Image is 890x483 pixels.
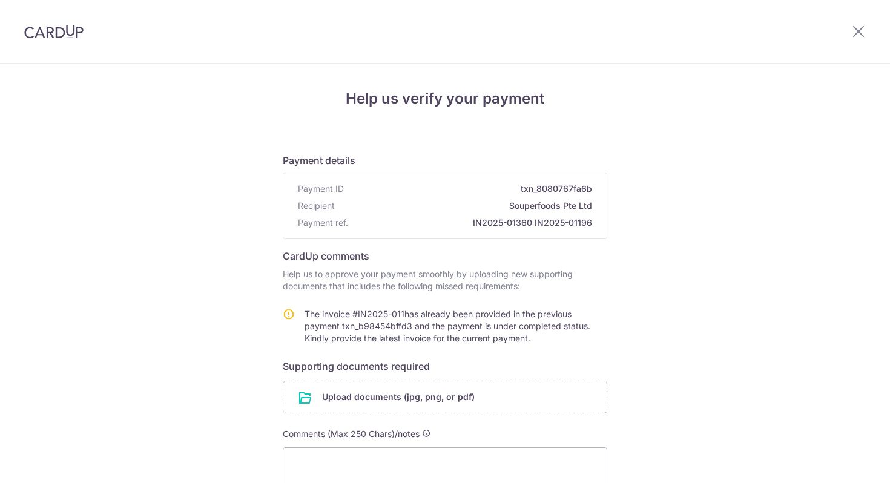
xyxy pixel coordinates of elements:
[283,359,607,373] h6: Supporting documents required
[283,88,607,110] h4: Help us verify your payment
[349,183,592,195] span: txn_8080767fa6b
[298,217,348,229] span: Payment ref.
[353,217,592,229] span: IN2025-01360 IN2025-01196
[283,249,607,263] h6: CardUp comments
[283,268,607,292] p: Help us to approve your payment smoothly by uploading new supporting documents that includes the ...
[305,309,590,343] span: The invoice #IN2025-011has already been provided in the previous payment txn_b98454bffd3 and the ...
[283,381,607,413] div: Upload documents (jpg, png, or pdf)
[298,200,335,212] span: Recipient
[283,153,607,168] h6: Payment details
[340,200,592,212] span: Souperfoods Pte Ltd
[283,429,420,439] span: Comments (Max 250 Chars)/notes
[298,183,344,195] span: Payment ID
[24,24,84,39] img: CardUp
